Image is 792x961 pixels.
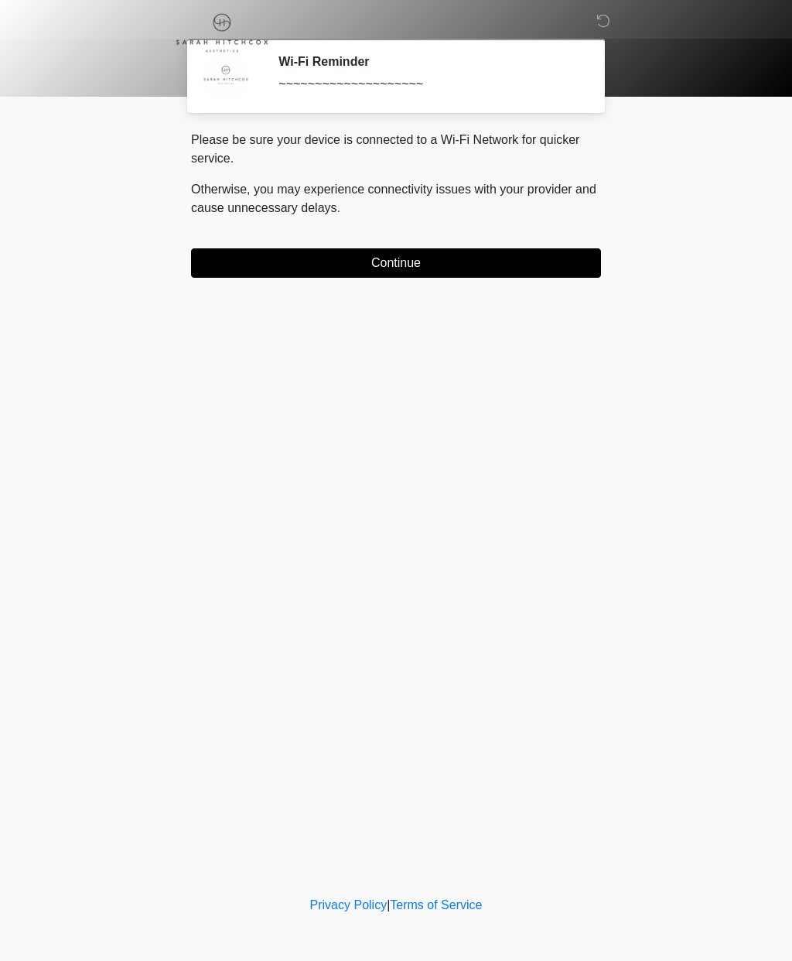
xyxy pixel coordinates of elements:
a: Terms of Service [390,898,482,911]
div: ~~~~~~~~~~~~~~~~~~~~ [278,75,578,94]
img: Sarah Hitchcox Aesthetics Logo [176,12,268,53]
button: Continue [191,248,601,278]
a: | [387,898,390,911]
p: Otherwise, you may experience connectivity issues with your provider and cause unnecessary delays [191,180,601,217]
a: Privacy Policy [310,898,387,911]
span: . [337,201,340,214]
p: Please be sure your device is connected to a Wi-Fi Network for quicker service. [191,131,601,168]
img: Agent Avatar [203,54,249,101]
